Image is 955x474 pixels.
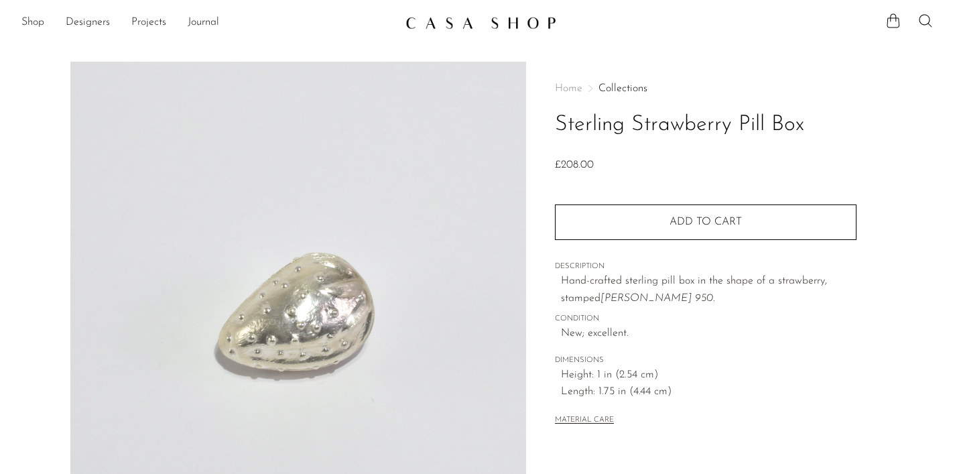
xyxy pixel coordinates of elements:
[555,313,856,325] span: CONDITION
[555,261,856,273] span: DESCRIPTION
[561,325,856,343] span: New; excellent.
[555,355,856,367] span: DIMENSIONS
[21,11,395,34] nav: Desktop navigation
[555,416,614,426] button: MATERIAL CARE
[600,293,715,304] em: [PERSON_NAME] 950.
[561,383,856,401] span: Length: 1.75 in (4.44 cm)
[555,83,856,94] nav: Breadcrumbs
[555,108,856,142] h1: Sterling Strawberry Pill Box
[561,276,827,304] span: Hand-crafted sterling pill box in the shape of a strawberry, stamped
[131,14,166,32] a: Projects
[670,217,742,227] span: Add to cart
[66,14,110,32] a: Designers
[598,83,647,94] a: Collections
[188,14,219,32] a: Journal
[21,11,395,34] ul: NEW HEADER MENU
[21,14,44,32] a: Shop
[555,160,594,170] span: £208.00
[555,83,582,94] span: Home
[561,367,856,384] span: Height: 1 in (2.54 cm)
[555,204,856,239] button: Add to cart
